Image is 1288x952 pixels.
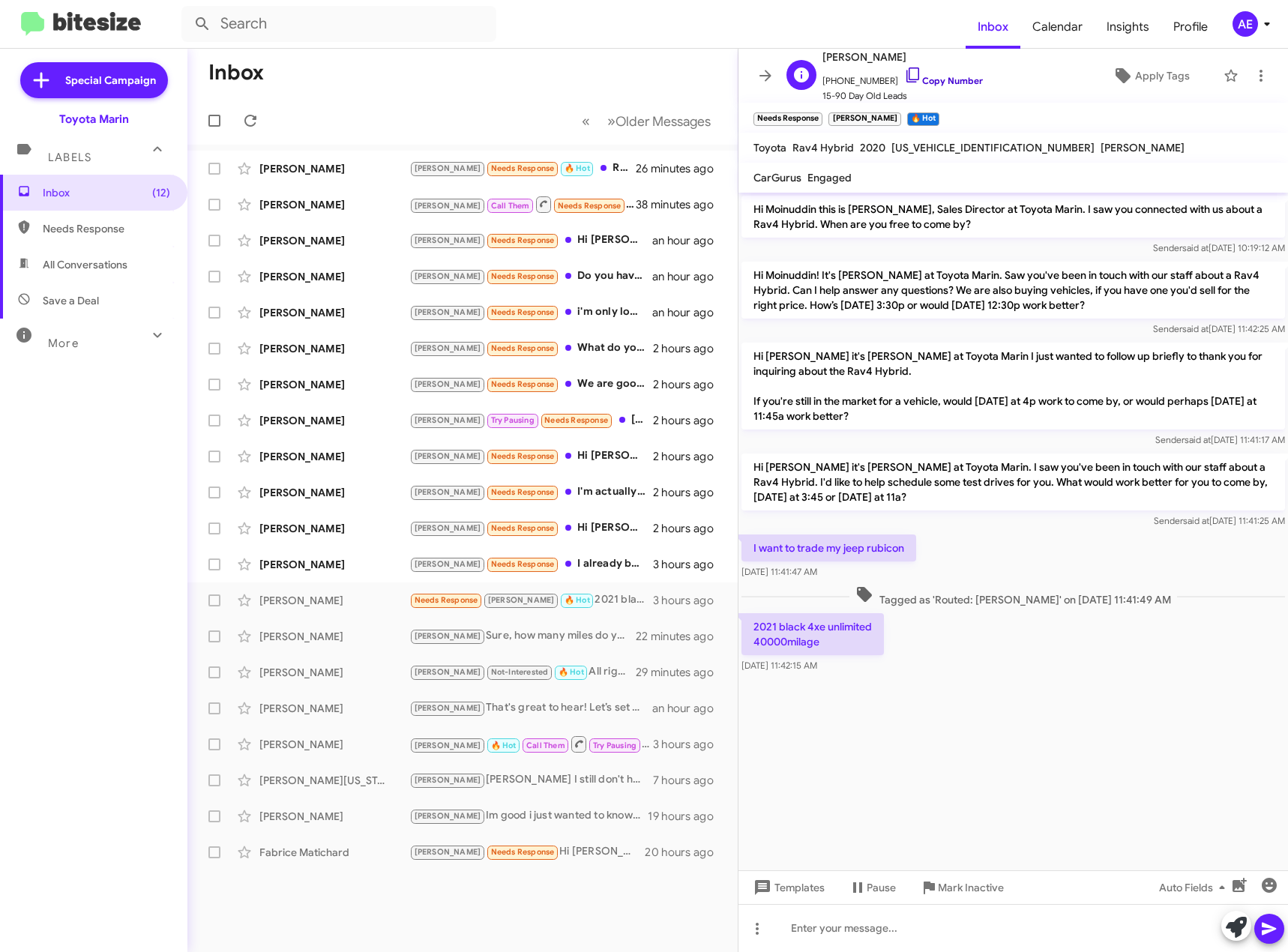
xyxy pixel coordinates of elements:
[607,112,616,130] span: »
[828,112,900,126] small: [PERSON_NAME]
[259,773,409,788] div: [PERSON_NAME][US_STATE]
[491,343,555,353] span: Needs Response
[1220,11,1272,37] button: AE
[565,595,590,605] span: 🔥 Hot
[491,487,555,497] span: Needs Response
[904,75,983,86] a: Copy Number
[409,843,645,861] div: Hi [PERSON_NAME], the car was undrivable [DATE]. Did you fix the problem? What was the issue?
[491,307,555,317] span: Needs Response
[966,5,1020,49] span: Inbox
[409,268,652,285] div: Do you have any deals on 2025 Grand highlander hybrid?
[753,112,822,126] small: Needs Response
[792,141,854,154] span: Rav4 Hybrid
[653,737,726,752] div: 3 hours ago
[653,521,726,536] div: 2 hours ago
[415,235,481,245] span: [PERSON_NAME]
[1183,515,1209,526] span: said at
[648,809,726,824] div: 19 hours ago
[574,106,720,136] nav: Page navigation example
[409,519,653,537] div: Hi [PERSON_NAME] - thanks for checking in. We have been working with [PERSON_NAME] and put a $500...
[259,701,409,716] div: [PERSON_NAME]
[259,629,409,644] div: [PERSON_NAME]
[558,201,622,211] span: Needs Response
[208,61,264,85] h1: Inbox
[1182,323,1209,334] span: said at
[645,845,726,860] div: 20 hours ago
[837,874,908,901] button: Pause
[849,585,1177,607] span: Tagged as 'Routed: [PERSON_NAME]' on [DATE] 11:41:49 AM
[636,161,726,176] div: 26 minutes ago
[415,307,481,317] span: [PERSON_NAME]
[741,196,1285,238] p: Hi Moinuddin this is [PERSON_NAME], Sales Director at Toyota Marin. I saw you connected with us a...
[409,699,652,717] div: That's great to hear! Let’s set up an appointment for your vehicle appraisal. When would be a con...
[259,233,409,248] div: [PERSON_NAME]
[559,667,584,677] span: 🔥 Hot
[1161,5,1220,49] a: Profile
[43,293,99,308] span: Save a Deal
[65,73,156,88] span: Special Campaign
[259,845,409,860] div: Fabrice Matichard
[573,106,599,136] button: Previous
[1101,141,1185,154] span: [PERSON_NAME]
[259,449,409,464] div: [PERSON_NAME]
[409,412,653,429] div: [PERSON_NAME], thanks for contacting me. Right now, I'm not looking for a car any more. I'll let ...
[415,163,481,173] span: [PERSON_NAME]
[822,48,983,66] span: [PERSON_NAME]
[259,197,409,212] div: [PERSON_NAME]
[259,269,409,284] div: [PERSON_NAME]
[48,151,91,164] span: Labels
[491,235,555,245] span: Needs Response
[409,195,636,214] div: Inbound Call
[488,595,555,605] span: [PERSON_NAME]
[807,171,852,184] span: Engaged
[616,113,711,130] span: Older Messages
[544,415,608,425] span: Needs Response
[907,112,939,126] small: 🔥 Hot
[259,809,409,824] div: [PERSON_NAME]
[409,627,636,645] div: Sure, how many miles do you currently have? Any notable damage? How are the tires and brakes?
[415,847,481,857] span: [PERSON_NAME]
[415,523,481,533] span: [PERSON_NAME]
[491,451,555,461] span: Needs Response
[409,807,648,825] div: Im good i just wanted to know how much my car is worth
[867,874,896,901] span: Pause
[908,874,1016,901] button: Mark Inactive
[1153,323,1285,334] span: Sender [DATE] 11:42:25 AM
[259,305,409,320] div: [PERSON_NAME]
[738,874,837,901] button: Templates
[753,141,786,154] span: Toyota
[259,593,409,608] div: [PERSON_NAME]
[181,6,496,42] input: Search
[415,201,481,211] span: [PERSON_NAME]
[409,555,653,573] div: I already bought one buddy, but I am in the market for an hour 2026 Toyota Prius the [PERSON_NAME...
[1153,242,1285,253] span: Sender [DATE] 10:19:12 AM
[409,376,653,393] div: We are good. Thank you 🙏
[653,485,726,500] div: 2 hours ago
[491,271,555,281] span: Needs Response
[822,88,983,103] span: 15-90 Day Old Leads
[415,487,481,497] span: [PERSON_NAME]
[259,485,409,500] div: [PERSON_NAME]
[409,340,653,357] div: What do you have in stock for Rav4 or Lexus rx?
[1135,62,1190,89] span: Apply Tags
[1233,11,1258,37] div: AE
[741,566,817,577] span: [DATE] 11:41:47 AM
[653,377,726,392] div: 2 hours ago
[491,667,549,677] span: Not-Interested
[409,735,653,753] div: Inbound Call
[415,811,481,821] span: [PERSON_NAME]
[653,557,726,572] div: 3 hours ago
[653,341,726,356] div: 2 hours ago
[409,160,636,177] div: Rav 4 XSE
[1095,5,1161,49] a: Insights
[741,343,1285,430] p: Hi [PERSON_NAME] it's [PERSON_NAME] at Toyota Marin I just wanted to follow up briefly to thank y...
[259,521,409,536] div: [PERSON_NAME]
[753,171,801,184] span: CarGurus
[409,591,653,609] div: 2021 black 4xe unlimited 40000milage
[415,703,481,713] span: [PERSON_NAME]
[582,112,590,130] span: «
[415,451,481,461] span: [PERSON_NAME]
[415,379,481,389] span: [PERSON_NAME]
[409,771,653,789] div: [PERSON_NAME] I still don't have current registration and I am unable to find title. I wish I cou...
